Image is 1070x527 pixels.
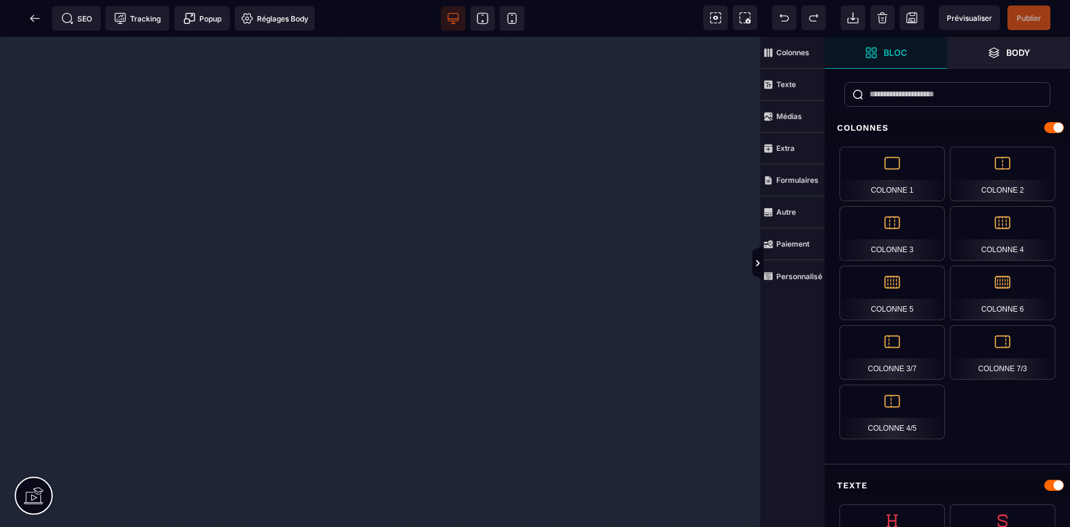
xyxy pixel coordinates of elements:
div: Colonne 2 [950,147,1055,201]
span: Tracking [114,12,161,25]
strong: Body [1006,48,1030,57]
span: Nettoyage [870,6,895,30]
span: Importer [841,6,865,30]
span: SEO [61,12,92,25]
strong: Personnalisé [776,272,822,281]
span: Popup [183,12,221,25]
div: Colonne 7/3 [950,325,1055,380]
strong: Extra [776,144,795,153]
span: Créer une alerte modale [174,6,230,31]
span: Rétablir [801,6,826,30]
span: Enregistrer le contenu [1007,6,1050,30]
span: Enregistrer [900,6,924,30]
strong: Médias [776,112,802,121]
span: Extra [760,133,825,164]
span: Voir les composants [703,6,728,30]
div: Colonne 4 [950,206,1055,261]
span: Réglages Body [241,12,308,25]
span: Voir tablette [470,6,495,31]
span: Prévisualiser [947,13,992,23]
span: Favicon [235,6,315,31]
span: Colonnes [760,37,825,69]
span: Personnalisé [760,260,825,292]
span: Métadata SEO [52,6,101,31]
div: Colonne 1 [839,147,945,201]
span: Retour [23,6,47,31]
strong: Bloc [884,48,907,57]
span: Autre [760,196,825,228]
strong: Texte [776,80,796,89]
span: Voir bureau [441,6,465,31]
div: Texte [825,474,1070,497]
div: Colonne 4/5 [839,385,945,439]
span: Médias [760,101,825,133]
strong: Formulaires [776,175,819,185]
span: Capture d'écran [733,6,757,30]
span: Code de suivi [105,6,169,31]
span: Formulaires [760,164,825,196]
span: Afficher les vues [825,245,837,282]
span: Voir mobile [500,6,524,31]
span: Paiement [760,228,825,260]
span: Aperçu [939,6,1000,30]
strong: Autre [776,207,796,217]
div: Colonnes [825,117,1070,139]
strong: Paiement [776,239,809,248]
span: Défaire [772,6,797,30]
div: Colonne 3/7 [839,325,945,380]
div: Colonne 6 [950,266,1055,320]
span: Texte [760,69,825,101]
div: Colonne 5 [839,266,945,320]
strong: Colonnes [776,48,809,57]
span: Publier [1017,13,1041,23]
span: Ouvrir les blocs [825,37,947,69]
span: Ouvrir les calques [947,37,1070,69]
div: Colonne 3 [839,206,945,261]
